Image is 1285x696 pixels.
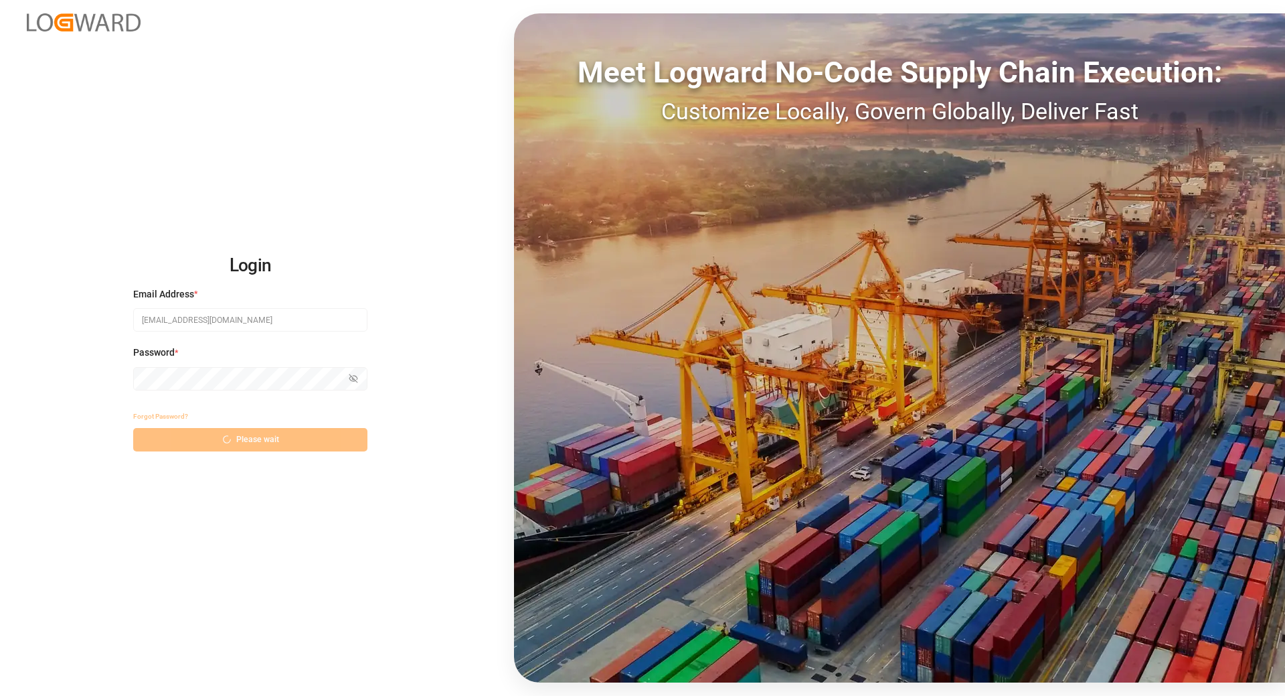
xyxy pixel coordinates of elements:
[133,308,367,332] input: Enter your email
[133,346,175,360] span: Password
[514,50,1285,94] div: Meet Logward No-Code Supply Chain Execution:
[133,287,194,301] span: Email Address
[27,13,141,31] img: Logward_new_orange.png
[514,94,1285,129] div: Customize Locally, Govern Globally, Deliver Fast
[133,245,367,287] h2: Login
